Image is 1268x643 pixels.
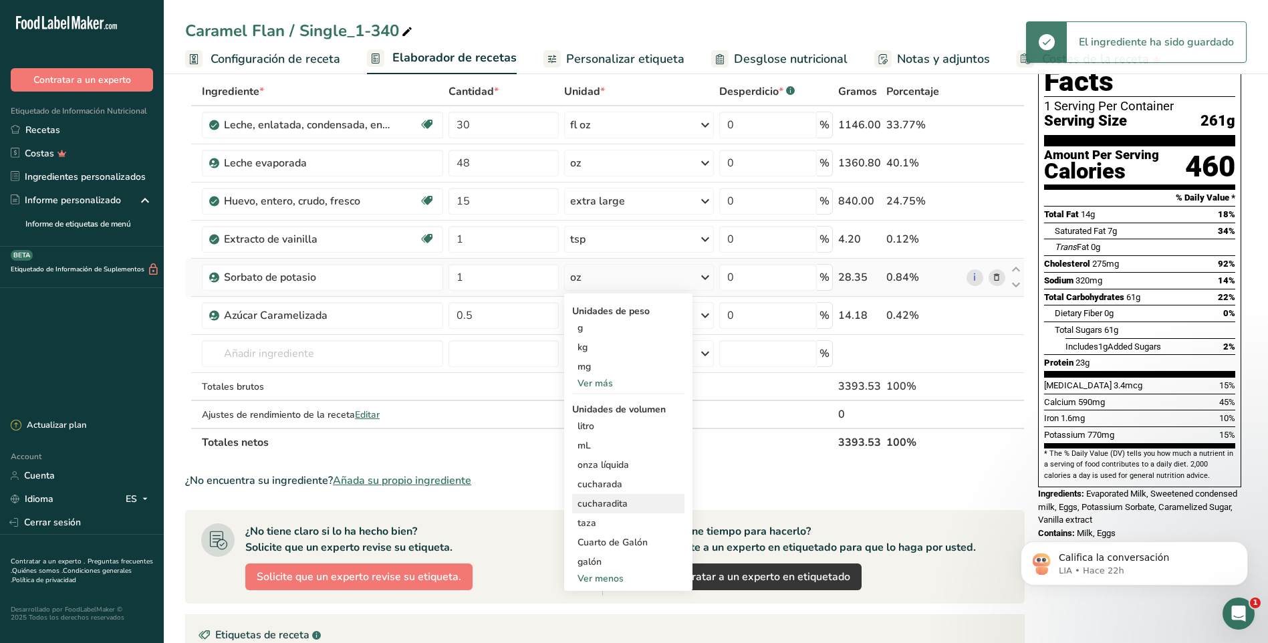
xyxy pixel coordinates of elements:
[1044,113,1127,130] span: Serving Size
[12,566,63,575] a: Quiénes somos .
[1218,209,1235,219] span: 18%
[1223,342,1235,352] span: 2%
[719,84,795,100] div: Desperdicio
[11,487,53,511] a: Idioma
[1044,413,1059,423] span: Iron
[886,307,961,324] div: 0.42%
[1044,358,1073,368] span: Protein
[11,52,219,180] div: Hi [PERSON_NAME]Just checking in! How’s everything going with FLM so far?If you’ve got any questi...
[578,535,679,549] div: Cuarto de Galón
[38,7,59,29] img: Profile image for Rana
[570,269,581,285] div: oz
[1044,448,1235,481] section: * The % Daily Value (DV) tells you how much a nutrient in a serving of food contributes to a dail...
[1055,308,1102,318] span: Dietary Fiber
[1075,275,1102,285] span: 320mg
[11,52,257,209] div: Rana dice…
[1219,397,1235,407] span: 45%
[1218,226,1235,236] span: 34%
[233,5,259,31] button: Inicio
[42,438,53,448] button: Selector de gif
[1098,342,1108,352] span: 1g
[11,419,86,432] div: Actualizar plan
[1250,598,1261,608] span: 1
[886,155,961,171] div: 40.1%
[886,269,961,285] div: 0.84%
[202,408,443,422] div: Ajustes de rendimiento de la receta
[333,473,471,489] span: Añada su propio ingrediente
[838,155,881,171] div: 1360.80
[245,563,473,590] button: Solicite que un experto revise su etiqueta.
[1088,430,1114,440] span: 770mg
[838,231,881,247] div: 4.20
[1017,44,1162,74] a: Costes de la receta
[886,84,939,100] span: Porcentaje
[886,117,961,133] div: 33.77%
[367,43,517,75] a: Elaborador de recetas
[199,428,836,456] th: Totales netos
[1055,226,1106,236] span: Saturated Fat
[202,380,443,394] div: Totales brutos
[224,269,391,285] div: Sorbato de potasio
[224,307,391,324] div: Azúcar Caramelizada
[572,318,684,338] div: g
[12,575,76,585] a: Política de privacidad
[570,193,625,209] div: extra large
[572,376,684,390] div: Ver más
[836,428,884,456] th: 3393.53
[11,606,153,622] div: Desarrollado por FoodLabelMaker © 2025 Todos los derechos reservados
[572,357,684,376] div: mg
[570,117,590,133] div: fl oz
[229,432,251,454] button: Enviar un mensaje…
[65,17,129,30] p: Activo hace 1h
[874,44,990,74] a: Notas y adjuntos
[202,84,264,100] span: Ingrediente
[570,231,586,247] div: tsp
[224,231,391,247] div: Extracto de vainilla
[1218,275,1235,285] span: 14%
[886,378,961,394] div: 100%
[11,193,121,207] div: Informe personalizado
[1044,259,1090,269] span: Cholesterol
[21,159,209,172] div: Let’s chat! 👇
[578,497,679,511] div: cucharadita
[1067,22,1246,62] div: El ingrediente ha sido guardado
[572,571,684,586] div: Ver menos
[1065,342,1161,352] span: Includes Added Sugars
[185,473,1025,489] div: ¿No encuentra su ingrediente?
[1044,292,1124,302] span: Total Carbohydrates
[1218,259,1235,269] span: 92%
[11,557,153,575] a: Preguntas frecuentes .
[967,269,983,286] a: i
[578,477,679,491] div: cucharada
[1219,430,1235,440] span: 15%
[578,555,679,569] div: galón
[1061,413,1085,423] span: 1.6mg
[64,438,74,448] button: Adjuntar un archivo
[838,378,881,394] div: 3393.53
[886,193,961,209] div: 24.75%
[1044,149,1159,162] div: Amount Per Serving
[1044,190,1235,206] section: % Daily Value *
[211,50,340,68] span: Configuración de receta
[1223,598,1255,630] iframe: Intercom live chat
[21,80,209,106] div: Just checking in! How’s everything going with FLM so far?
[1108,226,1117,236] span: 7g
[578,516,679,530] div: taza
[838,84,877,100] span: Gramos
[1185,149,1235,184] div: 460
[658,523,976,555] div: ¿No tiene tiempo para hacerlo? Contrate a un experto en etiquetado para que lo haga por usted.
[1219,413,1235,423] span: 10%
[658,563,862,590] a: Contratar a un experto en etiquetado
[1114,380,1142,390] span: 3.4mcg
[185,44,340,74] a: Configuración de receta
[578,419,679,433] div: litro
[578,458,679,472] div: onza líquida
[838,307,881,324] div: 14.18
[1219,380,1235,390] span: 15%
[578,438,679,453] div: mL
[1081,209,1095,219] span: 14g
[1038,489,1237,525] span: Evaporated Milk, Sweetened condensed milk, Eggs, Potassium Sorbate, Caramelized Sugar, Vanilla ex...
